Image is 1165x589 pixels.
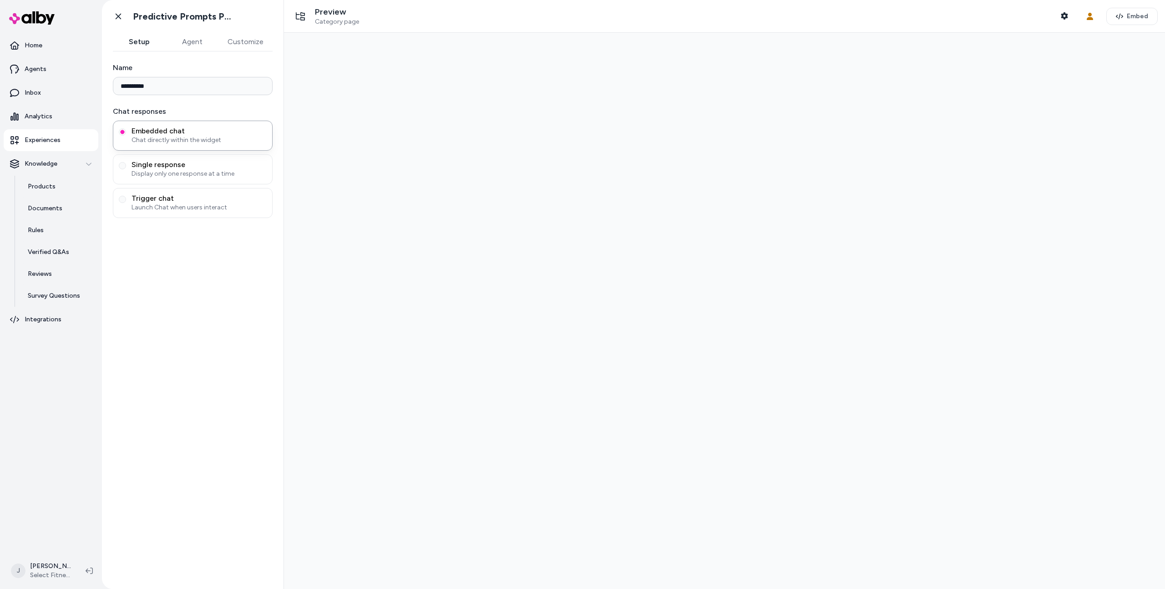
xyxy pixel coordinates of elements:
img: alby Logo [9,11,55,25]
a: Survey Questions [19,285,98,307]
p: Home [25,41,42,50]
p: Inbox [25,88,41,97]
a: Home [4,35,98,56]
p: Rules [28,226,44,235]
span: Trigger chat [132,194,267,203]
button: Embedded chatChat directly within the widget [119,128,126,136]
a: Reviews [19,263,98,285]
p: Products [28,182,56,191]
p: Integrations [25,315,61,324]
a: Agents [4,58,98,80]
p: Survey Questions [28,291,80,300]
p: [PERSON_NAME] [30,562,71,571]
span: Select Fitness [30,571,71,580]
p: Agents [25,65,46,74]
label: Chat responses [113,106,273,117]
p: Experiences [25,136,61,145]
span: Single response [132,160,267,169]
button: Single responseDisplay only one response at a time [119,162,126,169]
p: Verified Q&As [28,248,69,257]
button: Agent [166,33,218,51]
a: Verified Q&As [19,241,98,263]
button: Embed [1106,8,1158,25]
button: Trigger chatLaunch Chat when users interact [119,196,126,203]
p: Preview [315,7,359,17]
span: Embed [1127,12,1148,21]
a: Products [19,176,98,198]
button: Customize [218,33,273,51]
a: Documents [19,198,98,219]
a: Experiences [4,129,98,151]
p: Documents [28,204,62,213]
span: Embedded chat [132,127,267,136]
a: Inbox [4,82,98,104]
span: Category page [315,18,359,26]
p: Knowledge [25,159,57,168]
span: Display only one response at a time [132,169,267,178]
button: Setup [113,33,166,51]
p: Analytics [25,112,52,121]
label: Name [113,62,273,73]
h1: Predictive Prompts PLP [133,11,235,22]
button: Knowledge [4,153,98,175]
a: Integrations [4,309,98,330]
a: Rules [19,219,98,241]
p: Reviews [28,269,52,279]
span: J [11,564,25,578]
span: Chat directly within the widget [132,136,267,145]
button: J[PERSON_NAME]Select Fitness [5,556,78,585]
span: Launch Chat when users interact [132,203,267,212]
a: Analytics [4,106,98,127]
